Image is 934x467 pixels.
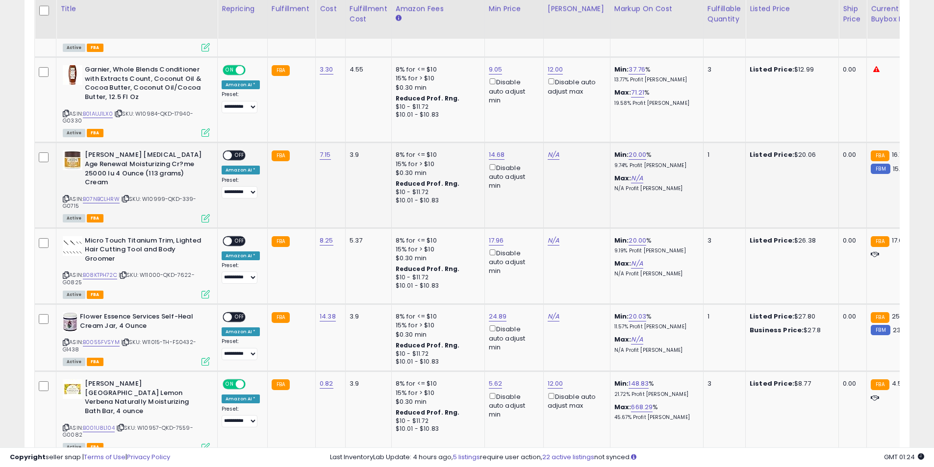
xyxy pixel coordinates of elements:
[548,379,563,389] a: 12.00
[614,173,631,183] b: Max:
[614,162,696,169] p: 9.74% Profit [PERSON_NAME]
[63,312,210,365] div: ASIN:
[614,402,631,412] b: Max:
[63,291,85,299] span: All listings currently available for purchase on Amazon
[489,379,503,389] a: 5.62
[843,312,859,321] div: 0.00
[843,379,859,388] div: 0.00
[489,391,536,419] div: Disable auto adjust min
[232,237,248,245] span: OFF
[396,245,477,254] div: 15% for > $10
[222,80,260,89] div: Amazon AI *
[396,74,477,83] div: 15% for > $10
[892,312,909,321] span: 25.67
[750,65,794,74] b: Listed Price:
[83,195,120,203] a: B07NBCLHRW
[330,453,924,462] div: Last InventoryLab Update: 4 hours ago, require user action, not synced.
[871,379,889,390] small: FBA
[63,195,197,210] span: | SKU: W10999-QKD-339-G0715
[83,338,120,346] a: B0055FVSYM
[707,65,738,74] div: 3
[320,150,331,160] a: 7.15
[396,160,477,169] div: 15% for > $10
[350,150,384,159] div: 3.9
[222,406,260,428] div: Preset:
[63,312,77,332] img: 51g4k8mc3uL._SL40_.jpg
[871,150,889,161] small: FBA
[614,379,629,388] b: Min:
[63,271,195,286] span: | SKU: W11000-QKD-7622-G0825
[707,312,738,321] div: 1
[750,236,831,245] div: $26.38
[244,380,260,389] span: OFF
[489,162,536,191] div: Disable auto adjust min
[548,76,603,96] div: Disable auto adjust max
[489,76,536,105] div: Disable auto adjust min
[396,254,477,263] div: $0.30 min
[272,4,311,14] div: Fulfillment
[396,179,460,188] b: Reduced Prof. Rng.
[272,65,290,76] small: FBA
[84,452,126,462] a: Terms of Use
[707,236,738,245] div: 3
[244,66,260,74] span: OFF
[614,379,696,397] div: %
[614,65,696,83] div: %
[224,66,236,74] span: ON
[892,379,902,388] span: 4.5
[63,236,210,298] div: ASIN:
[63,129,85,137] span: All listings currently available for purchase on Amazon
[396,358,477,366] div: $10.01 - $10.83
[893,164,907,173] span: 15.81
[750,236,794,245] b: Listed Price:
[631,173,643,183] a: N/A
[750,312,794,321] b: Listed Price:
[750,379,794,388] b: Listed Price:
[85,236,204,266] b: Micro Touch Titanium Trim, Lighted Hair Cutting Tool and Body Groomer
[63,150,82,170] img: 41UgWqiOpwL._SL40_.jpg
[87,44,103,52] span: FBA
[614,312,696,330] div: %
[614,414,696,421] p: 45.67% Profit [PERSON_NAME]
[85,379,204,418] b: [PERSON_NAME][GEOGRAPHIC_DATA] Lemon Verbena Naturally Moisturizing Bath Bar, 4 ounce
[85,150,204,189] b: [PERSON_NAME] [MEDICAL_DATA] Age Renewal Moisturizing Cr?me 25000 Iu 4 Ounce (113 grams) Cream
[631,402,653,412] a: 668.29
[350,312,384,321] div: 3.9
[272,236,290,247] small: FBA
[396,197,477,205] div: $10.01 - $10.83
[396,169,477,177] div: $0.30 min
[320,236,333,246] a: 8.25
[224,380,236,389] span: ON
[629,379,649,389] a: 148.83
[87,358,103,366] span: FBA
[489,65,503,74] a: 9.05
[489,4,539,14] div: Min Price
[396,94,460,102] b: Reduced Prof. Rng.
[63,424,193,439] span: | SKU: W10957-QKD-7559-G0082
[396,65,477,74] div: 8% for <= $10
[614,323,696,330] p: 11.57% Profit [PERSON_NAME]
[80,312,199,333] b: Flower Essence Services Self-Heal Cream Jar, 4 Ounce
[614,312,629,321] b: Min:
[396,265,460,273] b: Reduced Prof. Rng.
[707,150,738,159] div: 1
[548,150,559,160] a: N/A
[548,312,559,321] a: N/A
[750,150,794,159] b: Listed Price:
[396,425,477,433] div: $10.01 - $10.83
[396,14,402,23] small: Amazon Fees.
[396,4,480,14] div: Amazon Fees
[87,291,103,299] span: FBA
[629,236,646,246] a: 20.00
[750,4,834,14] div: Listed Price
[548,391,603,410] div: Disable auto adjust max
[396,236,477,245] div: 8% for <= $10
[272,150,290,161] small: FBA
[750,150,831,159] div: $20.06
[272,312,290,323] small: FBA
[629,65,645,74] a: 37.76
[350,65,384,74] div: 4.55
[548,236,559,246] a: N/A
[614,100,696,107] p: 19.58% Profit [PERSON_NAME]
[63,214,85,222] span: All listings currently available for purchase on Amazon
